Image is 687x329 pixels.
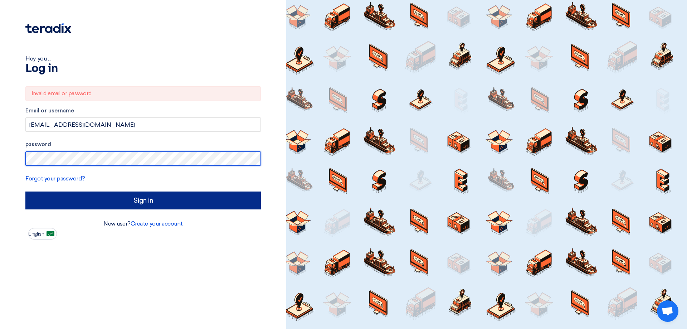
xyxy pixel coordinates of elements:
[131,220,183,227] a: Create your account
[25,192,261,209] input: Sign in
[25,23,71,33] img: Teradix logo
[25,141,51,147] font: password
[657,300,678,322] a: Open chat
[25,175,85,182] a: Forgot your password?
[28,228,57,240] button: English
[25,117,261,132] input: Enter your business email or username
[47,231,54,236] img: ar-AR.png
[25,107,74,114] font: Email or username
[25,55,50,62] font: Hey, you ...
[25,63,58,74] font: Log in
[29,231,44,237] font: English
[31,90,92,97] font: Invalid email or password
[103,220,131,227] font: New user?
